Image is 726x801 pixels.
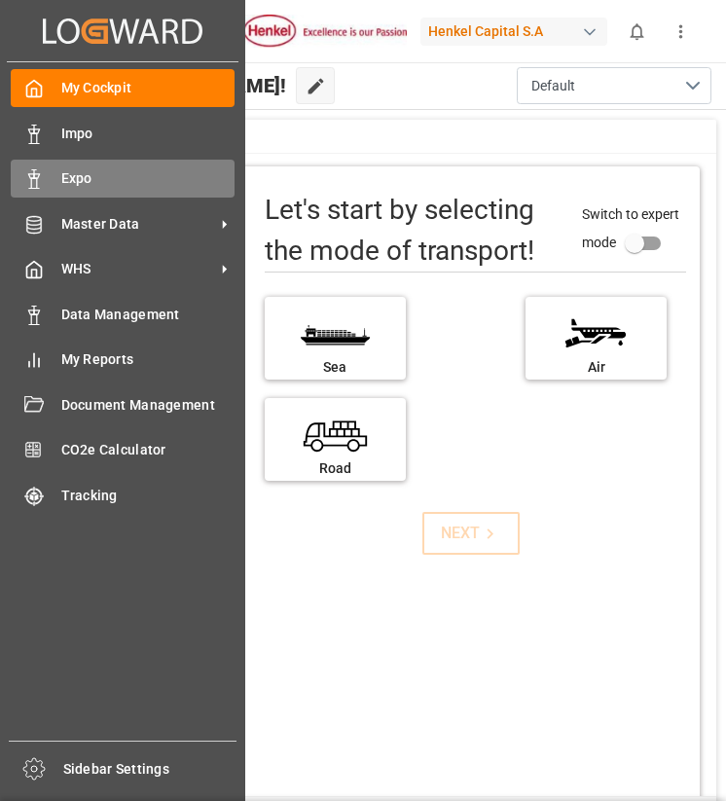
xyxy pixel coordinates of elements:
[61,305,236,325] span: Data Management
[11,431,235,469] a: CO2e Calculator
[61,440,236,460] span: CO2e Calculator
[11,160,235,198] a: Expo
[61,78,236,98] span: My Cockpit
[11,295,235,333] a: Data Management
[422,512,520,555] button: NEXT
[265,190,563,272] div: Let's start by selecting the mode of transport!
[517,67,711,104] button: open menu
[11,385,235,423] a: Document Management
[535,357,657,378] div: Air
[11,114,235,152] a: Impo
[61,214,215,235] span: Master Data
[11,341,235,379] a: My Reports
[61,168,236,189] span: Expo
[615,10,659,54] button: show 0 new notifications
[61,395,236,416] span: Document Management
[441,522,500,545] div: NEXT
[63,759,237,780] span: Sidebar Settings
[61,259,215,279] span: WHS
[274,458,396,479] div: Road
[243,15,407,49] img: Henkel%20logo.jpg_1689854090.jpg
[274,357,396,378] div: Sea
[61,349,236,370] span: My Reports
[659,10,703,54] button: show more
[420,13,615,50] button: Henkel Capital S.A
[420,18,607,46] div: Henkel Capital S.A
[531,76,575,96] span: Default
[61,486,236,506] span: Tracking
[582,206,679,250] span: Switch to expert mode
[61,124,236,144] span: Impo
[11,69,235,107] a: My Cockpit
[11,476,235,514] a: Tracking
